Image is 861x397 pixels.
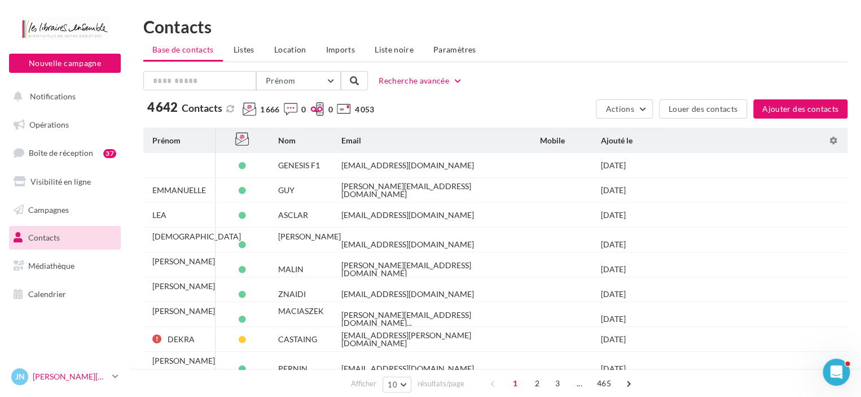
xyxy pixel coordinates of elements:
[147,101,178,114] span: 4 642
[823,359,850,386] iframe: Intercom live chat
[152,136,181,145] span: Prénom
[570,374,588,392] span: ...
[601,241,626,248] div: [DATE]
[29,120,69,129] span: Opérations
[7,170,123,194] a: Visibilité en ligne
[596,99,652,119] button: Actions
[28,204,69,214] span: Campagnes
[103,149,116,158] div: 37
[601,162,626,169] div: [DATE]
[7,282,123,306] a: Calendrier
[278,186,295,194] div: GUY
[30,177,91,186] span: Visibilité en ligne
[601,211,626,219] div: [DATE]
[354,104,374,115] span: 4 053
[341,136,361,145] span: Email
[383,377,411,392] button: 10
[7,113,123,137] a: Opérations
[341,261,522,277] div: [PERSON_NAME][EMAIL_ADDRESS][DOMAIN_NAME]
[278,335,317,343] div: CASTAING
[601,365,626,373] div: [DATE]
[601,315,626,323] div: [DATE]
[374,74,467,88] button: Recherche avancée
[601,335,626,343] div: [DATE]
[351,378,376,389] span: Afficher
[182,102,222,114] span: Contacts
[375,45,414,54] span: Liste noire
[341,211,474,219] div: [EMAIL_ADDRESS][DOMAIN_NAME]
[152,282,215,290] div: [PERSON_NAME]
[278,265,304,273] div: MALIN
[7,198,123,222] a: Campagnes
[601,136,632,145] span: Ajouté le
[274,45,306,54] span: Location
[7,85,118,108] button: Notifications
[418,378,464,389] span: résultats/page
[601,186,626,194] div: [DATE]
[601,265,626,273] div: [DATE]
[341,241,474,248] div: [EMAIL_ADDRESS][DOMAIN_NAME]
[278,136,296,145] span: Nom
[278,365,307,373] div: PERNIN
[152,307,215,315] div: [PERSON_NAME]
[341,182,522,198] div: [PERSON_NAME][EMAIL_ADDRESS][DOMAIN_NAME]
[7,226,123,250] a: Contacts
[540,136,565,145] span: Mobile
[388,380,397,389] span: 10
[548,374,566,392] span: 3
[7,254,123,278] a: Médiathèque
[9,54,121,73] button: Nouvelle campagne
[143,18,847,35] h1: Contacts
[152,233,241,241] div: [DEMOGRAPHIC_DATA]
[152,258,215,265] div: [PERSON_NAME]
[152,357,215,365] div: [PERSON_NAME]
[260,104,279,115] span: 1 666
[29,148,93,158] span: Boîte de réception
[278,162,320,169] div: GENESIS F1
[301,104,306,115] span: 0
[528,374,546,392] span: 2
[278,290,306,298] div: ZNAIDI
[15,371,25,382] span: JN
[506,374,524,392] span: 1
[278,233,341,241] div: [PERSON_NAME]
[30,91,76,101] span: Notifications
[601,290,626,298] div: [DATE]
[266,76,295,85] span: Prénom
[7,141,123,165] a: Boîte de réception37
[256,71,341,90] button: Prénom
[592,374,616,392] span: 465
[278,307,324,315] div: MACIASZEK
[341,311,522,327] span: [PERSON_NAME][EMAIL_ADDRESS][DOMAIN_NAME]...
[433,45,476,54] span: Paramètres
[341,365,474,373] div: [EMAIL_ADDRESS][DOMAIN_NAME]
[341,162,474,169] div: [EMAIL_ADDRESS][DOMAIN_NAME]
[28,289,66,299] span: Calendrier
[234,45,254,54] span: Listes
[328,104,332,115] span: 0
[168,335,195,343] div: DEKRA
[28,233,60,242] span: Contacts
[28,261,74,271] span: Médiathèque
[152,186,206,194] div: EMMANUELLE
[152,211,166,219] div: LEA
[753,99,847,119] button: Ajouter des contacts
[341,331,522,347] div: [EMAIL_ADDRESS][PERSON_NAME][DOMAIN_NAME]
[326,45,355,54] span: Imports
[278,211,308,219] div: ASCLAR
[605,104,634,114] span: Actions
[33,371,108,382] p: [PERSON_NAME][DATE]
[9,366,121,387] a: JN [PERSON_NAME][DATE]
[659,99,747,119] button: Louer des contacts
[341,290,474,298] div: [EMAIL_ADDRESS][DOMAIN_NAME]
